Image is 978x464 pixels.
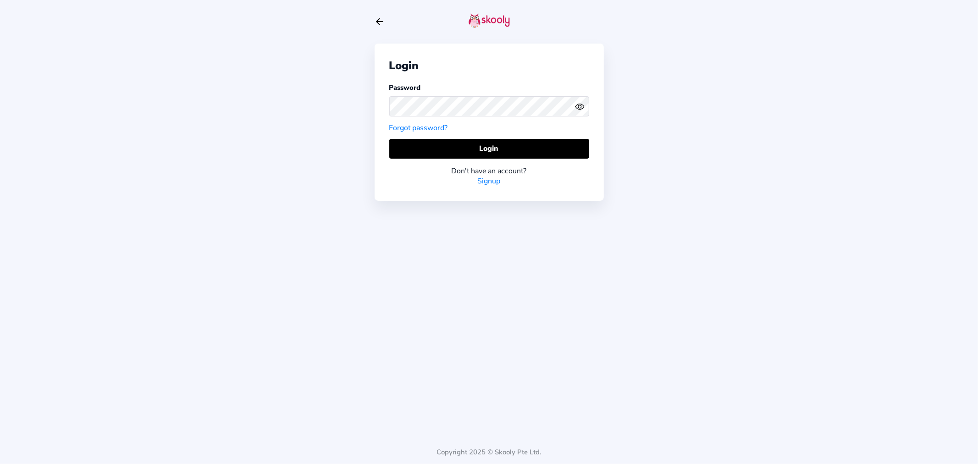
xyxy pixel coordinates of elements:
div: Don't have an account? [389,166,589,176]
label: Password [389,83,421,92]
button: arrow back outline [375,17,385,27]
a: Signup [478,176,501,186]
a: Forgot password? [389,123,448,133]
ion-icon: eye outline [575,102,585,111]
button: eye outlineeye off outline [575,102,589,111]
img: skooly-logo.png [469,13,510,28]
div: Login [389,58,589,73]
button: Login [389,139,589,159]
